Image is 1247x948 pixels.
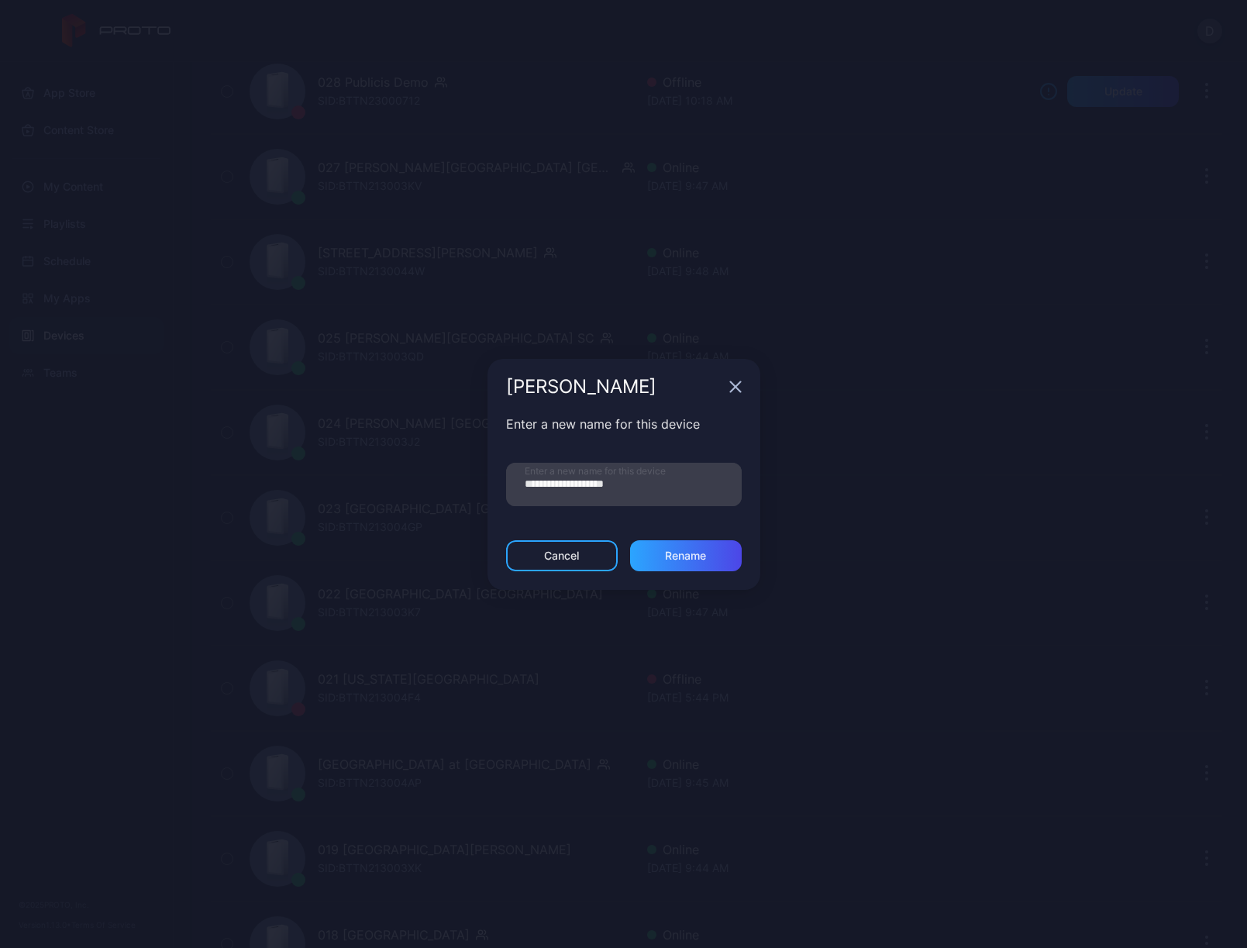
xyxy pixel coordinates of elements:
[506,540,618,571] button: Cancel
[506,377,723,396] div: [PERSON_NAME]
[506,415,742,433] div: Enter a new name for this device
[506,463,742,506] input: Enter a new name for this device
[544,550,579,562] div: Cancel
[630,540,742,571] button: Rename
[665,550,706,562] div: Rename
